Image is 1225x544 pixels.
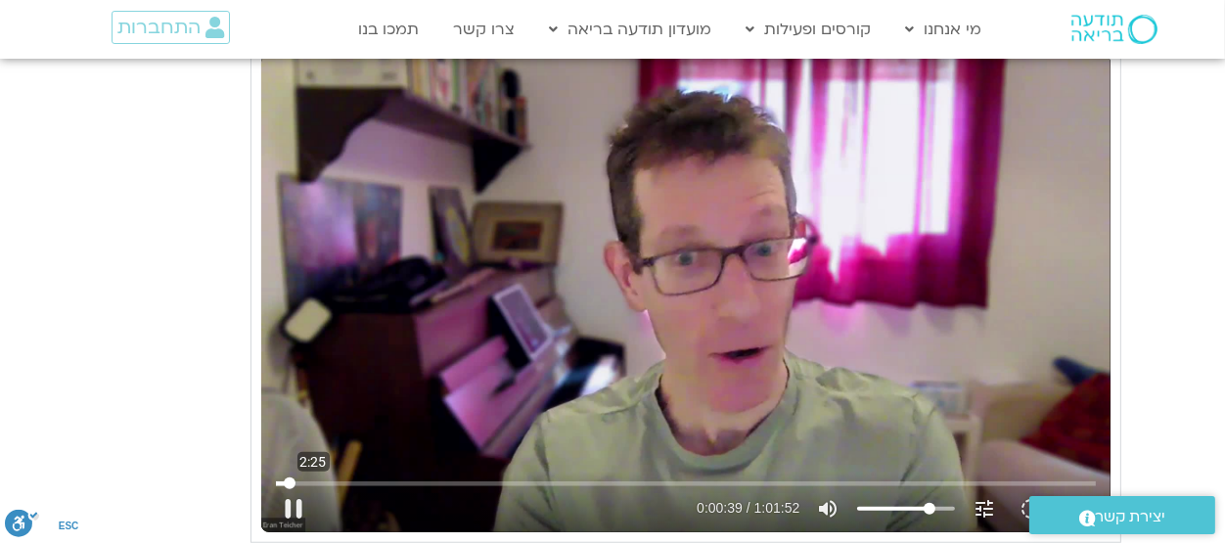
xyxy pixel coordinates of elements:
[443,11,524,48] a: צרו קשר
[348,11,429,48] a: תמכו בנו
[736,11,881,48] a: קורסים ופעילות
[1029,496,1215,534] a: יצירת קשר
[1096,504,1166,530] span: יצירת קשר
[112,11,230,44] a: התחברות
[1071,15,1157,44] img: תודעה בריאה
[117,17,201,38] span: התחברות
[539,11,721,48] a: מועדון תודעה בריאה
[895,11,991,48] a: מי אנחנו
